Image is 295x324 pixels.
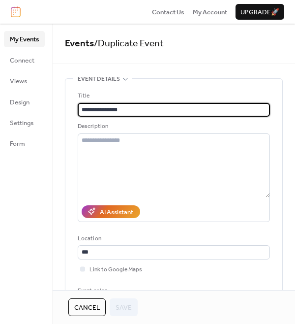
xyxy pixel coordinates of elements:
span: Link to Google Maps [89,265,142,275]
div: Location [78,234,268,244]
span: Design [10,97,29,107]
a: Contact Us [152,7,184,17]
a: Connect [4,52,45,68]
span: My Events [10,34,39,44]
span: Form [10,139,25,149]
a: My Events [4,31,45,47]
span: Settings [10,118,33,128]
span: / Duplicate Event [94,34,164,53]
span: Connect [10,56,34,65]
span: Event details [78,74,120,84]
span: Views [10,76,27,86]
button: Cancel [68,298,106,316]
span: Cancel [74,303,100,313]
a: Settings [4,115,45,130]
a: My Account [193,7,227,17]
button: AI Assistant [82,205,140,218]
a: Form [4,135,45,151]
a: Events [65,34,94,53]
div: Event color [78,286,150,296]
div: Description [78,122,268,131]
div: Title [78,91,268,101]
span: Upgrade 🚀 [240,7,279,17]
div: AI Assistant [100,207,133,217]
a: Design [4,94,45,110]
button: Upgrade🚀 [236,4,284,20]
img: logo [11,6,21,17]
a: Views [4,73,45,89]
